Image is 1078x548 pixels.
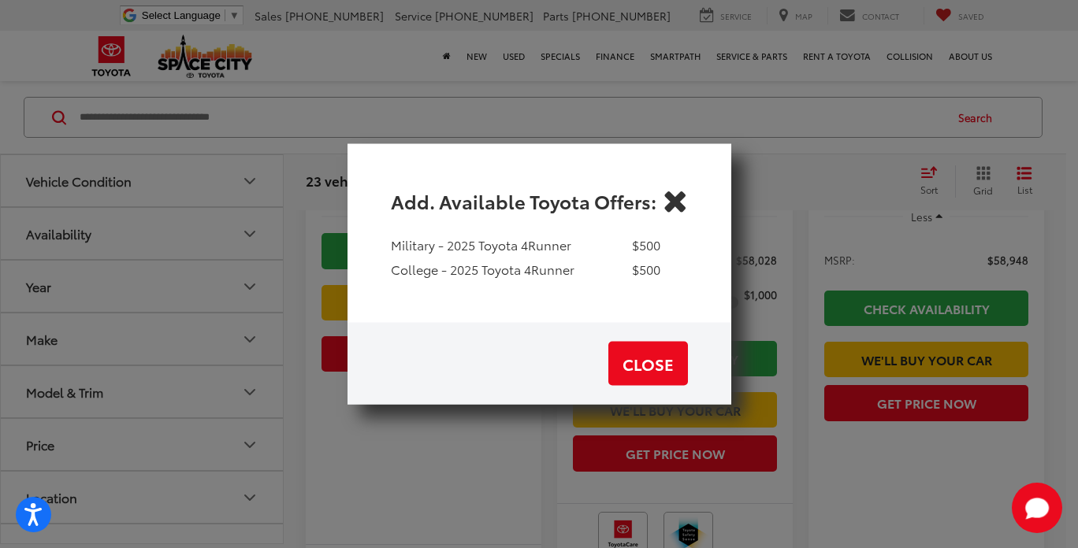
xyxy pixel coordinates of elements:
[663,188,688,213] button: Close
[391,236,661,261] li: Military - 2025 Toyota 4Runner
[391,260,661,284] li: College - 2025 Toyota 4Runner
[391,187,656,214] h4: Add. Available Toyota Offers:
[632,260,660,278] div: $500
[1012,483,1062,533] button: Toggle Chat Window
[608,341,688,385] button: Close
[1012,483,1062,533] svg: Start Chat
[632,236,660,254] div: $500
